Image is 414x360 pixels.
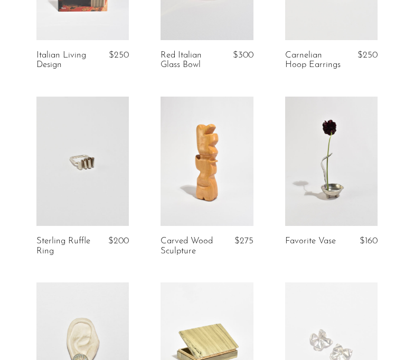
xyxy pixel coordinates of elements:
[357,51,378,60] span: $250
[36,236,95,256] a: Sterling Ruffle Ring
[109,51,129,60] span: $250
[161,236,219,256] a: Carved Wood Sculpture
[233,51,253,60] span: $300
[234,236,253,245] span: $275
[360,236,378,245] span: $160
[285,51,344,70] a: Carnelian Hoop Earrings
[108,236,129,245] span: $200
[285,236,336,246] a: Favorite Vase
[161,51,219,70] a: Red Italian Glass Bowl
[36,51,95,70] a: Italian Living Design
